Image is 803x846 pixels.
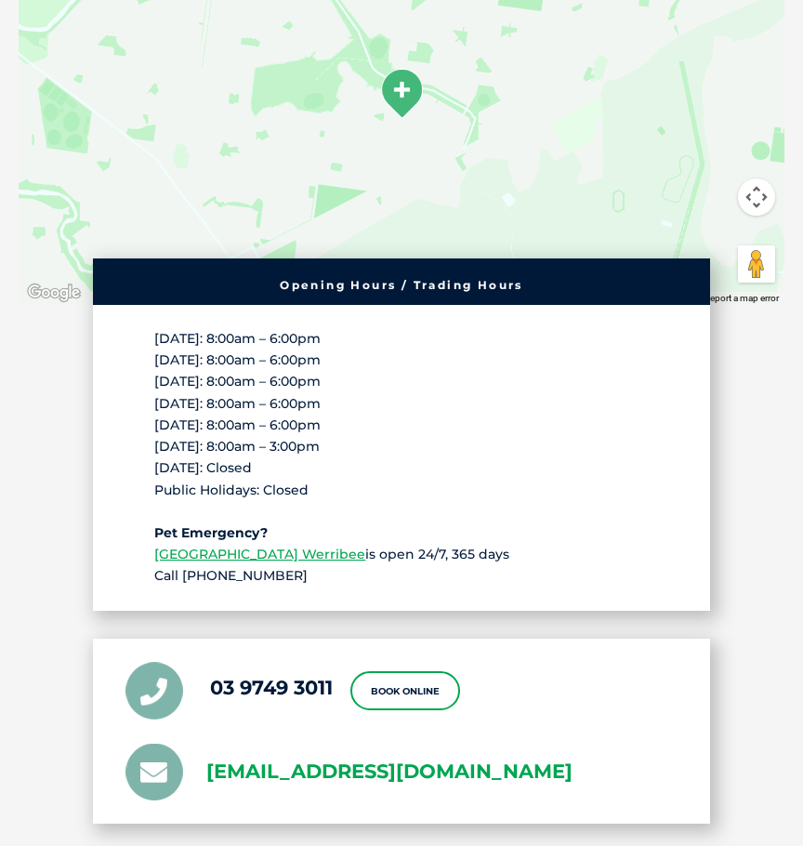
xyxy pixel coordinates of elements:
a: [GEOGRAPHIC_DATA] Werribee [154,546,365,562]
a: [EMAIL_ADDRESS][DOMAIN_NAME] [206,756,573,788]
button: Map camera controls [738,178,775,216]
p: [DATE]: 8:00am – 6:00pm [DATE]: 8:00am – 6:00pm [DATE]: 8:00am – 6:00pm [DATE]: 8:00am – 6:00pm [... [154,328,648,501]
a: Book Online [350,671,460,710]
b: Pet Emergency? [154,524,268,541]
p: is open 24/7, 365 days Call [PHONE_NUMBER] [154,522,648,588]
h6: Opening Hours / Trading Hours [102,280,701,291]
a: 03 9749 3011 [210,675,333,698]
button: Drag Pegman onto the map to open Street View [738,245,775,283]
